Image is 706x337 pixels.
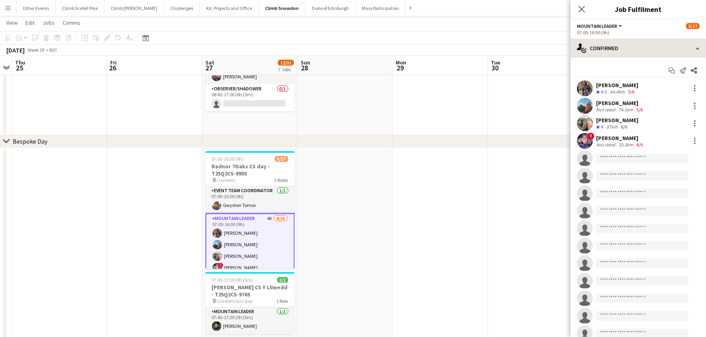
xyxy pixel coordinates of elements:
[205,163,295,177] h3: Radnor 7Oaks CS day - T25Q2CS-9955
[305,0,356,16] button: Duke of Edinburgh
[395,63,406,72] span: 29
[601,89,607,95] span: 4.5
[596,117,638,124] div: [PERSON_NAME]
[396,59,406,66] span: Mon
[217,298,253,304] span: Llanberis bus stop
[49,47,57,53] div: BST
[636,142,643,148] app-skills-label: 4/6
[205,272,295,334] app-job-card: 07:45-17:00 (9h15m)1/1[PERSON_NAME] CS Y Lliwedd - T25Q2CS-9765 Llanberis bus stop1 RoleMountain ...
[104,0,164,16] button: Climb [PERSON_NAME]
[356,0,406,16] button: Mass Participation
[259,0,305,16] button: Climb Snowdon
[275,177,288,183] span: 2 Roles
[577,23,624,29] button: Mountain Leader
[605,124,619,131] div: 87km
[205,151,295,269] app-job-card: 07:00-16:00 (9h)5/17Radnor 7Oaks CS day - T25Q2CS-9955 Llanberis2 RolesEvent Team Coordinator1/10...
[490,63,500,72] span: 30
[219,263,223,268] span: !
[14,63,25,72] span: 25
[25,19,35,26] span: Edit
[205,284,295,298] h3: [PERSON_NAME] CS Y Lliwedd - T25Q2CS-9765
[577,29,700,35] div: 07:00-16:00 (9h)
[596,82,638,89] div: [PERSON_NAME]
[491,59,500,66] span: Tue
[571,4,706,14] h3: Job Fulfilment
[26,47,46,53] span: Week 39
[6,46,25,54] div: [DATE]
[299,63,310,72] span: 28
[275,156,288,162] span: 5/17
[278,66,293,72] div: 7 Jobs
[164,0,200,16] button: Challenges
[596,142,617,148] div: Not rated
[617,142,635,148] div: 33.3km
[608,89,626,95] div: 64.4km
[636,107,643,113] app-skills-label: 5/6
[13,137,47,145] div: Bespoke Day
[217,177,236,183] span: Llanberis
[205,59,214,66] span: Sat
[205,186,295,213] app-card-role: Event Team Coordinator1/107:00-16:00 (9h)Gwydion Tomos
[56,0,104,16] button: Climb Scafell Pike
[571,39,706,58] div: Confirmed
[109,63,117,72] span: 26
[205,307,295,334] app-card-role: Mountain Leader1/107:45-17:00 (9h15m)[PERSON_NAME]
[577,23,617,29] span: Mountain Leader
[63,19,80,26] span: Comms
[277,277,288,283] span: 1/1
[587,132,595,140] span: !
[22,18,38,28] a: Edit
[15,59,25,66] span: Thu
[301,59,310,66] span: Sun
[204,63,214,72] span: 27
[212,277,253,283] span: 07:45-17:00 (9h15m)
[39,18,58,28] a: Jobs
[43,19,55,26] span: Jobs
[59,18,84,28] a: Comms
[277,298,288,304] span: 1 Role
[686,23,700,29] span: 5/17
[205,84,295,111] app-card-role: Observer/Shadower0/108:45-17:00 (8h15m)
[621,124,627,130] app-skills-label: 6/6
[110,59,117,66] span: Fri
[212,156,244,162] span: 07:00-16:00 (9h)
[596,99,644,107] div: [PERSON_NAME]
[596,107,617,113] div: Not rated
[3,18,21,28] a: View
[6,19,18,26] span: View
[16,0,56,16] button: Other Events
[617,107,635,113] div: 74.1km
[200,0,259,16] button: Kit, Projects and Office
[628,89,634,95] app-skills-label: 5/6
[278,60,294,66] span: 12/31
[596,134,644,142] div: [PERSON_NAME]
[601,124,603,130] span: 4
